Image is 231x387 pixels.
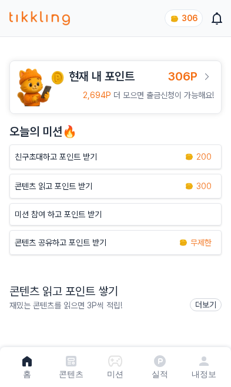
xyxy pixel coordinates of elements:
span: 2,694P [83,90,111,100]
span: 무제한 [190,237,212,248]
a: 내정보 [182,352,226,382]
a: coin 306 [165,9,200,27]
p: 재밌는 콘텐츠를 읽으면 3P씩 적립! [9,299,122,311]
h3: 현재 내 포인트 [69,68,135,85]
a: 홈 [5,352,49,382]
img: coin [179,238,188,247]
img: 티끌링 [9,11,70,25]
button: 친구초대하고 포인트 받기 coin 200 [9,144,222,169]
img: coin [170,14,179,23]
p: 콘텐츠 공유하고 포인트 받기 [15,237,106,248]
p: 콘텐츠 [59,368,83,380]
p: 콘텐츠 읽고 포인트 받기 [15,180,92,192]
p: 친구초대하고 포인트 받기 [15,151,97,163]
img: tikkling_character [17,68,64,106]
p: 홈 [23,368,31,380]
span: 306 [182,14,197,23]
h2: 콘텐츠 읽고 포인트 쌓기 [9,283,122,299]
img: coin [185,181,194,191]
p: 미션 [107,368,123,380]
span: 300 [196,180,212,192]
a: 콘텐츠 [49,352,93,382]
p: 실적 [152,368,168,380]
span: 200 [196,151,212,163]
a: 콘텐츠 읽고 포인트 받기 coin 300 [9,174,222,198]
button: 미션 [93,352,138,382]
button: 미션 참여 하고 포인트 받기 [9,203,222,226]
a: 콘텐츠 공유하고 포인트 받기 coin 무제한 [9,230,222,255]
img: coin [185,152,194,161]
a: 실적 [138,352,182,382]
a: 더보기 [190,298,222,311]
a: 306P [168,68,214,85]
span: 306P [168,69,197,83]
img: 미션 [108,354,122,368]
h2: 오늘의 미션🔥 [9,123,222,140]
p: 미션 참여 하고 포인트 받기 [15,208,102,220]
span: 더 모으면 출금신청이 가능해요! [113,90,214,100]
p: 내정보 [192,368,216,380]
